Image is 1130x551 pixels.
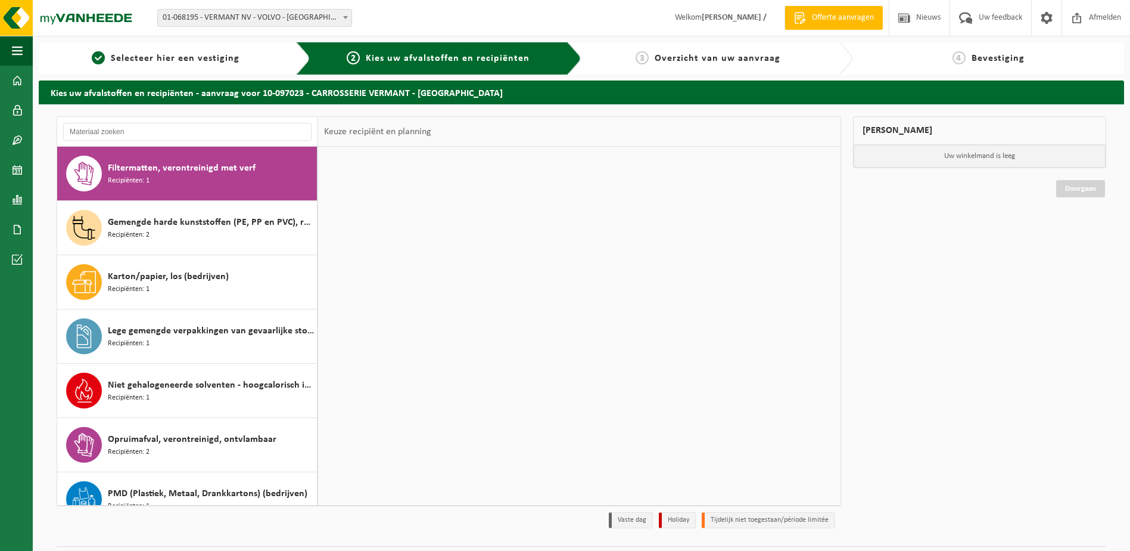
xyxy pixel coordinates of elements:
span: Recipiënten: 2 [108,447,150,458]
button: Opruimafval, verontreinigd, ontvlambaar Recipiënten: 2 [57,418,317,472]
button: Karton/papier, los (bedrijven) Recipiënten: 1 [57,255,317,309]
h2: Kies uw afvalstoffen en recipiënten - aanvraag voor 10-097023 - CARROSSERIE VERMANT - [GEOGRAPHIC... [39,81,1124,104]
span: 3 [636,51,649,64]
li: Tijdelijk niet toegestaan/période limitée [702,512,835,528]
div: [PERSON_NAME] [853,116,1107,145]
span: Recipiënten: 1 [108,338,150,349]
a: Doorgaan [1056,180,1105,197]
iframe: chat widget [6,525,199,551]
span: Opruimafval, verontreinigd, ontvlambaar [108,432,276,447]
span: Offerte aanvragen [809,12,877,24]
strong: [PERSON_NAME] / [702,13,767,22]
span: Selecteer hier een vestiging [111,54,239,63]
span: Lege gemengde verpakkingen van gevaarlijke stoffen [108,324,314,338]
span: Kies uw afvalstoffen en recipiënten [366,54,530,63]
li: Holiday [659,512,696,528]
button: Gemengde harde kunststoffen (PE, PP en PVC), recycleerbaar (industrieel) Recipiënten: 2 [57,201,317,255]
button: Filtermatten, verontreinigd met verf Recipiënten: 1 [57,147,317,201]
span: Overzicht van uw aanvraag [655,54,780,63]
span: Karton/papier, los (bedrijven) [108,270,229,284]
span: 4 [952,51,966,64]
span: 01-068195 - VERMANT NV - VOLVO - MECHELEN [157,9,352,27]
a: Offerte aanvragen [785,6,883,30]
input: Materiaal zoeken [63,123,312,141]
button: Niet gehalogeneerde solventen - hoogcalorisch in kleinverpakking Recipiënten: 1 [57,364,317,418]
li: Vaste dag [609,512,653,528]
p: Uw winkelmand is leeg [854,145,1106,168]
button: Lege gemengde verpakkingen van gevaarlijke stoffen Recipiënten: 1 [57,309,317,364]
span: 01-068195 - VERMANT NV - VOLVO - MECHELEN [158,10,351,26]
span: Gemengde harde kunststoffen (PE, PP en PVC), recycleerbaar (industrieel) [108,215,314,230]
span: PMD (Plastiek, Metaal, Drankkartons) (bedrijven) [108,487,307,501]
div: Keuze recipiënt en planning [318,117,437,147]
span: 1 [92,51,105,64]
a: 1Selecteer hier een vestiging [45,51,287,66]
button: PMD (Plastiek, Metaal, Drankkartons) (bedrijven) Recipiënten: 1 [57,472,317,527]
span: Recipiënten: 1 [108,501,150,512]
span: Recipiënten: 2 [108,230,150,241]
span: Recipiënten: 1 [108,392,150,404]
span: Niet gehalogeneerde solventen - hoogcalorisch in kleinverpakking [108,378,314,392]
span: Filtermatten, verontreinigd met verf [108,161,256,175]
span: Bevestiging [972,54,1025,63]
span: Recipiënten: 1 [108,175,150,187]
span: 2 [347,51,360,64]
span: Recipiënten: 1 [108,284,150,295]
